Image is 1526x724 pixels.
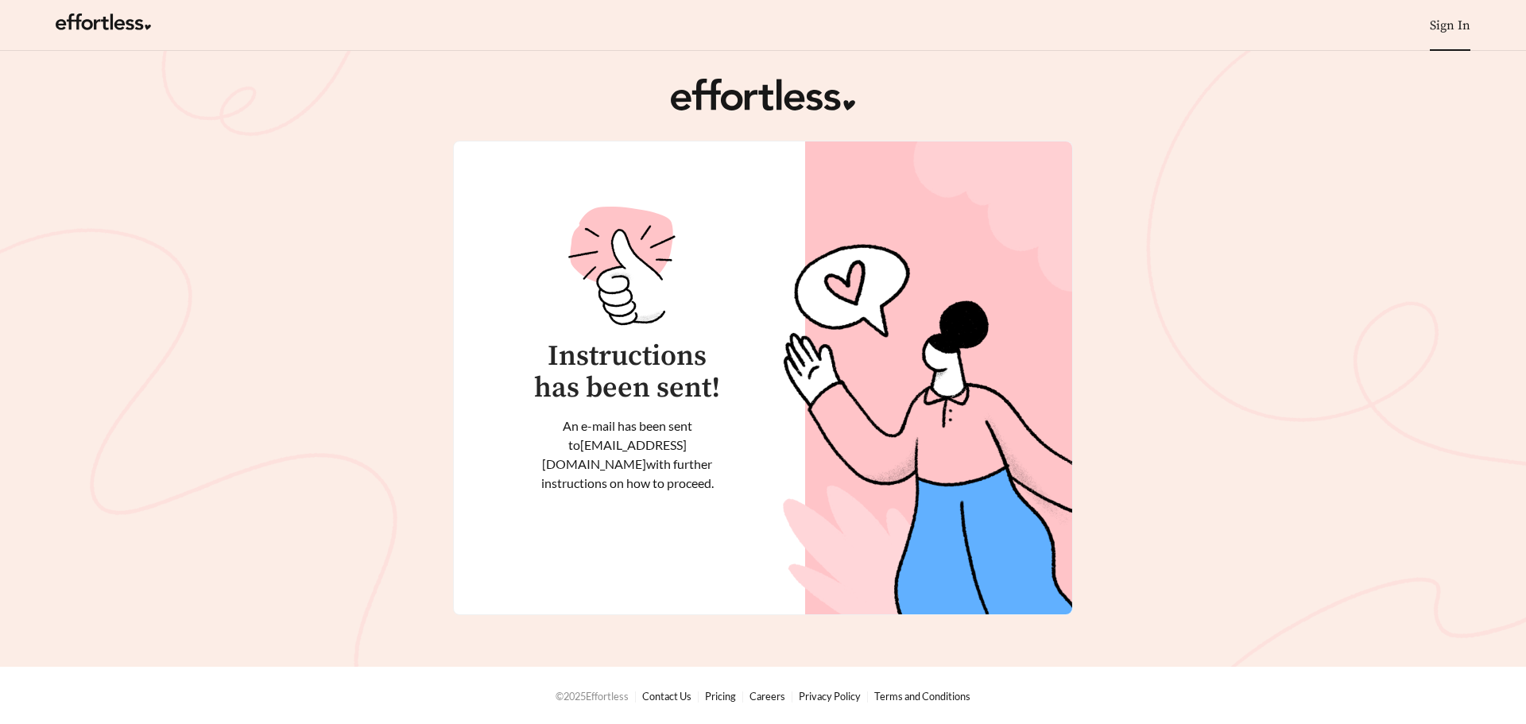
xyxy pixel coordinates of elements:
[531,341,723,404] h3: Instructions has been sent!
[799,690,861,703] a: Privacy Policy
[642,690,691,703] a: Contact Us
[705,690,736,703] a: Pricing
[1430,17,1470,33] a: Sign In
[874,690,970,703] a: Terms and Conditions
[556,690,629,703] span: © 2025 Effortless
[749,690,785,703] a: Careers
[531,416,723,493] div: An e-mail has been sent to [EMAIL_ADDRESS][DOMAIN_NAME] with further instructions on how to proceed.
